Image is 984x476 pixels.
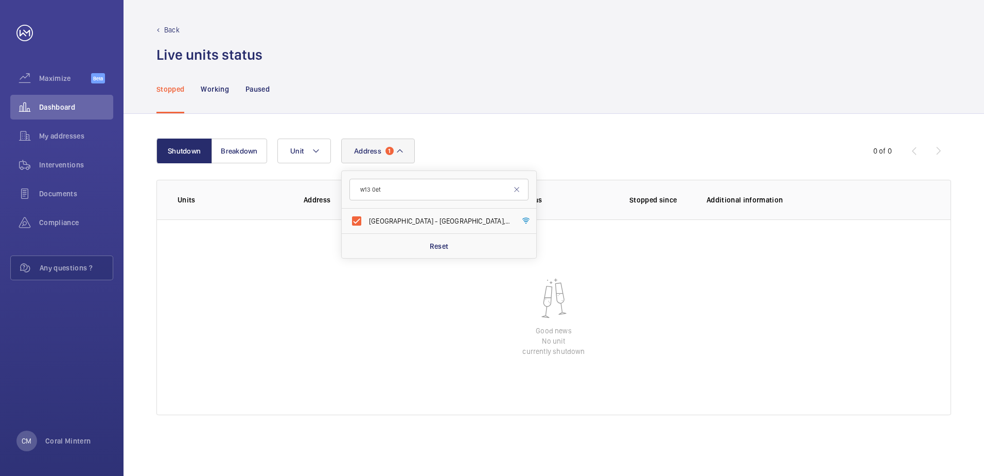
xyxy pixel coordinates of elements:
[39,160,113,170] span: Interventions
[304,195,450,205] p: Address
[201,84,229,94] p: Working
[369,216,511,226] span: [GEOGRAPHIC_DATA] - [GEOGRAPHIC_DATA], [GEOGRAPHIC_DATA]
[873,146,892,156] div: 0 of 0
[212,139,267,163] button: Breakdown
[629,195,690,205] p: Stopped since
[156,139,212,163] button: Shutdown
[156,84,184,94] p: Stopped
[45,436,91,446] p: Coral Mintern
[22,436,31,446] p: CM
[39,131,113,141] span: My addresses
[40,263,113,273] span: Any questions ?
[39,73,91,83] span: Maximize
[349,179,529,200] input: Search by address
[277,139,331,163] button: Unit
[245,84,270,94] p: Paused
[178,195,287,205] p: Units
[385,147,394,155] span: 1
[290,147,304,155] span: Unit
[156,45,262,64] h1: Live units status
[707,195,930,205] p: Additional information
[341,139,415,163] button: Address1
[354,147,381,155] span: Address
[39,217,113,228] span: Compliance
[522,326,585,356] p: Good news No unit currently shutdown
[39,189,113,199] span: Documents
[430,241,449,251] p: Reset
[91,73,105,83] span: Beta
[164,25,180,35] p: Back
[39,102,113,112] span: Dashboard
